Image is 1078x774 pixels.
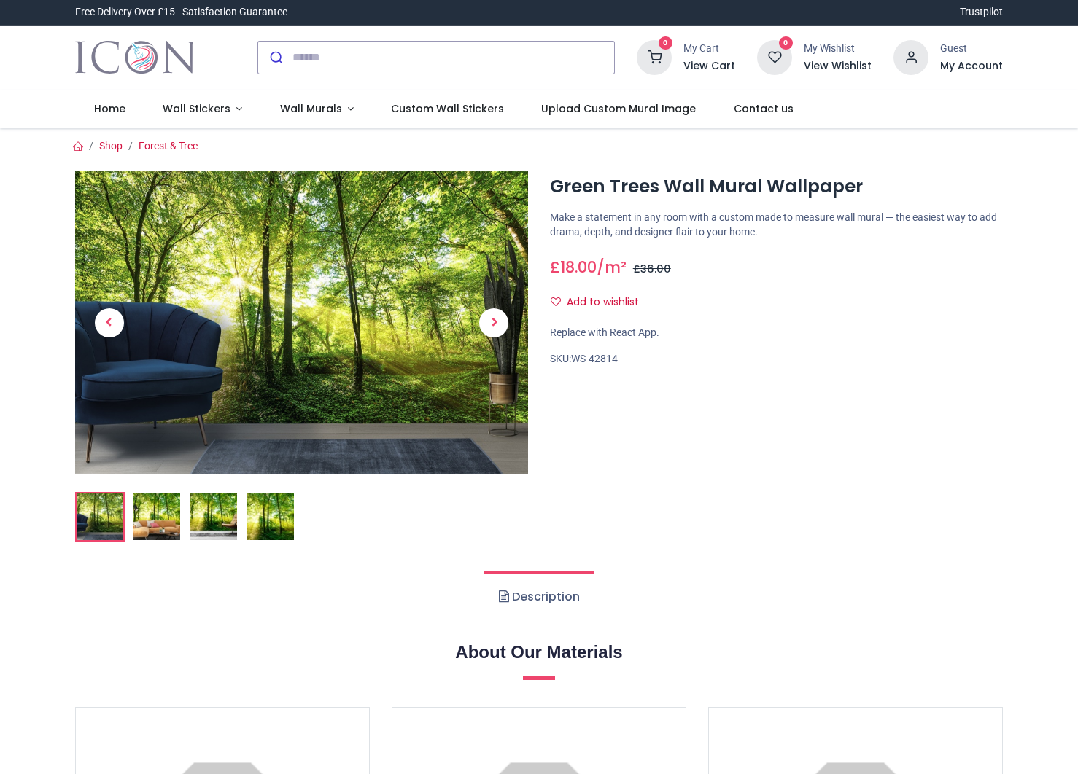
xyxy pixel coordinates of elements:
span: £ [550,257,597,278]
span: Upload Custom Mural Image [541,101,696,116]
a: Forest & Tree [139,140,198,152]
h2: About Our Materials [75,640,1003,665]
p: Make a statement in any room with a custom made to measure wall mural — the easiest way to add dr... [550,211,1003,239]
span: 18.00 [560,257,597,278]
sup: 0 [659,36,672,50]
div: SKU: [550,352,1003,367]
span: £ [633,262,671,276]
a: My Account [940,59,1003,74]
div: My Cart [683,42,735,56]
img: WS-42814-03 [190,493,237,540]
span: Home [94,101,125,116]
i: Add to wishlist [551,297,561,307]
img: Green Trees Wall Mural Wallpaper [77,493,123,540]
a: View Cart [683,59,735,74]
div: Replace with React App. [550,326,1003,340]
div: Guest [940,42,1003,56]
img: WS-42814-04 [247,493,294,540]
span: /m² [597,257,627,278]
span: Wall Murals [280,101,342,116]
a: Shop [99,140,123,152]
div: Free Delivery Over £15 - Satisfaction Guarantee [75,5,287,20]
span: Wall Stickers [163,101,230,116]
a: Previous [75,216,143,429]
span: 36.00 [640,262,671,276]
a: View Wishlist [804,59,872,74]
img: WS-42814-02 [133,493,180,540]
a: Wall Murals [261,90,373,128]
img: Green Trees Wall Mural Wallpaper [75,171,528,474]
a: 0 [757,50,792,62]
a: Next [460,216,528,429]
span: Previous [95,308,124,337]
img: Icon Wall Stickers [75,37,195,78]
a: Trustpilot [960,5,1003,20]
a: 0 [637,50,672,62]
h1: Green Trees Wall Mural Wallpaper [550,174,1003,199]
span: Next [479,308,508,337]
span: WS-42814 [571,353,618,364]
button: Submit [258,42,292,74]
sup: 0 [779,36,793,50]
a: Wall Stickers [144,90,261,128]
span: Custom Wall Stickers [391,101,504,116]
div: My Wishlist [804,42,872,56]
span: Contact us [734,101,794,116]
a: Description [484,571,593,622]
button: Add to wishlistAdd to wishlist [550,290,651,315]
a: Logo of Icon Wall Stickers [75,37,195,78]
